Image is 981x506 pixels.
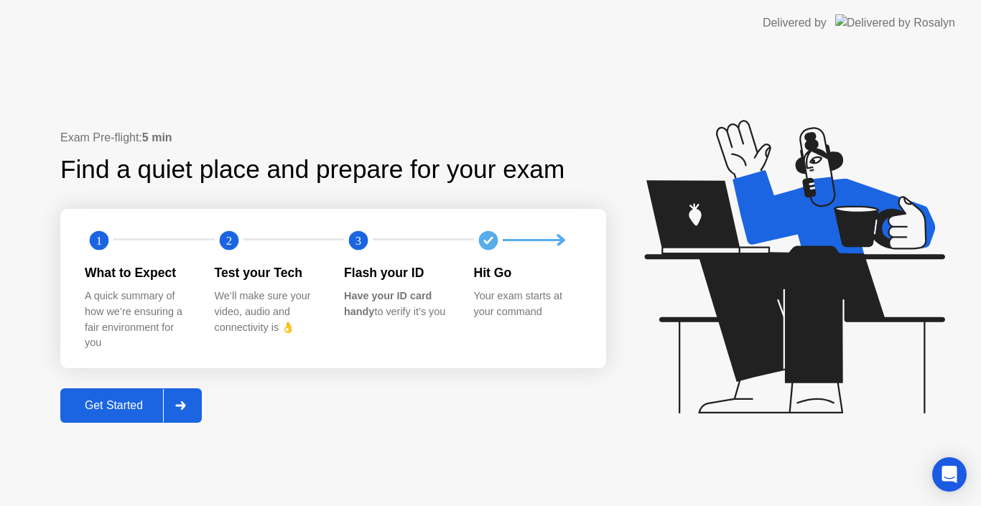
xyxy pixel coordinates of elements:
div: to verify it’s you [344,289,451,319]
div: Hit Go [474,263,581,282]
text: 2 [226,234,231,248]
b: 5 min [142,131,172,144]
div: A quick summary of how we’re ensuring a fair environment for you [85,289,192,350]
b: Have your ID card handy [344,290,432,317]
div: Flash your ID [344,263,451,282]
div: Your exam starts at your command [474,289,581,319]
div: We’ll make sure your video, audio and connectivity is 👌 [215,289,322,335]
div: Get Started [65,399,163,412]
div: What to Expect [85,263,192,282]
div: Find a quiet place and prepare for your exam [60,151,567,189]
div: Open Intercom Messenger [932,457,967,492]
div: Delivered by [763,14,827,32]
text: 3 [355,234,361,248]
div: Exam Pre-flight: [60,129,606,146]
text: 1 [96,234,102,248]
img: Delivered by Rosalyn [835,14,955,31]
div: Test your Tech [215,263,322,282]
button: Get Started [60,388,202,423]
